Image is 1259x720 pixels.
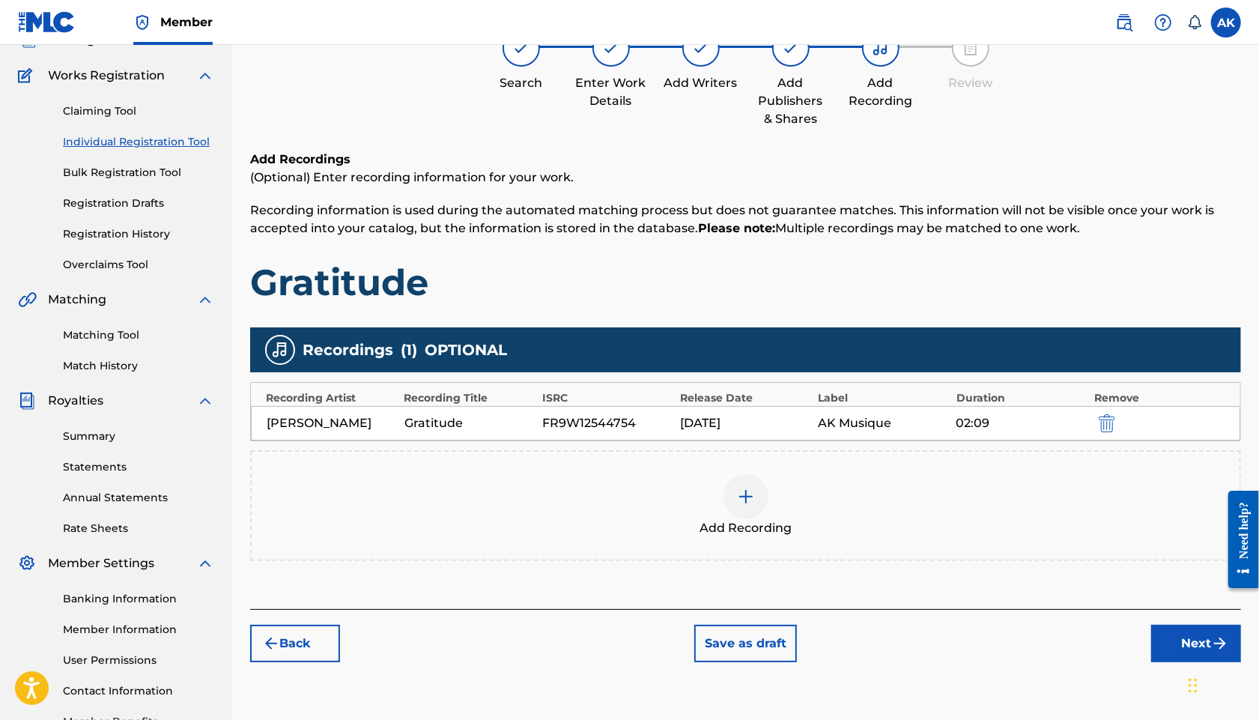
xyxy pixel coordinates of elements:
img: f7272a7cc735f4ea7f67.svg [1211,635,1229,653]
div: Enter Work Details [574,74,649,110]
iframe: Chat Widget [1184,648,1259,720]
span: Recording information is used during the automated matching process but does not guarantee matche... [250,203,1214,235]
img: step indicator icon for Add Publishers & Shares [782,39,800,57]
div: Recording Title [404,390,534,406]
div: Help [1148,7,1178,37]
img: Matching [18,291,37,309]
span: ( 1 ) [401,339,417,361]
span: Member [160,13,213,31]
div: Release Date [680,390,810,406]
div: Recording Artist [266,390,396,406]
span: (Optional) Enter recording information for your work. [250,170,574,184]
a: Claiming Tool [63,103,214,119]
img: Works Registration [18,67,37,85]
div: Widget de chat [1184,648,1259,720]
a: Member Information [63,622,214,638]
div: Duration [956,390,1087,406]
div: User Menu [1211,7,1241,37]
a: User Permissions [63,653,214,668]
img: 7ee5dd4eb1f8a8e3ef2f.svg [262,635,280,653]
div: [PERSON_NAME] [267,414,397,432]
span: Add Recording [700,519,792,537]
img: step indicator icon for Add Recording [872,39,890,57]
iframe: Resource Center [1217,479,1259,599]
img: Top Rightsholder [133,13,151,31]
div: AK Musique [819,414,949,432]
a: Overclaims Tool [63,257,214,273]
div: [DATE] [680,414,810,432]
img: Royalties [18,392,36,410]
a: Matching Tool [63,327,214,343]
img: search [1115,13,1133,31]
img: 12a2ab48e56ec057fbd8.svg [1099,414,1115,432]
div: Add Recording [843,74,918,110]
img: expand [196,392,214,410]
a: Statements [63,459,214,475]
a: Rate Sheets [63,521,214,536]
img: recording [271,341,289,359]
img: step indicator icon for Enter Work Details [602,39,620,57]
a: Annual Statements [63,490,214,506]
span: Royalties [48,392,103,410]
a: Registration History [63,226,214,242]
div: Search [484,74,559,92]
div: ISRC [542,390,673,406]
a: Match History [63,358,214,374]
a: Summary [63,429,214,444]
img: step indicator icon for Review [962,39,980,57]
img: step indicator icon for Search [512,39,530,57]
strong: Please note: [698,221,775,235]
img: Member Settings [18,554,36,572]
div: Notifications [1187,15,1202,30]
span: OPTIONAL [425,339,507,361]
span: Member Settings [48,554,154,572]
div: Gratitude [404,414,535,432]
a: CatalogCatalog [18,31,95,49]
img: add [737,488,755,506]
div: Label [819,390,949,406]
div: Review [933,74,1008,92]
img: help [1154,13,1172,31]
div: Remove [1095,390,1225,406]
span: Works Registration [48,67,165,85]
img: step indicator icon for Add Writers [692,39,710,57]
a: Banking Information [63,591,214,607]
img: MLC Logo [18,11,76,33]
img: expand [196,291,214,309]
a: Registration Drafts [63,196,214,211]
button: Back [250,625,340,662]
button: Next [1151,625,1241,662]
img: expand [196,554,214,572]
span: Recordings [303,339,393,361]
span: Matching [48,291,106,309]
div: Glisser [1189,663,1198,708]
button: Save as draft [694,625,797,662]
div: Add Writers [664,74,738,92]
a: Bulk Registration Tool [63,165,214,181]
img: expand [196,67,214,85]
a: Individual Registration Tool [63,134,214,150]
div: Add Publishers & Shares [753,74,828,128]
a: Contact Information [63,683,214,699]
h1: Gratitude [250,260,1241,305]
a: Public Search [1109,7,1139,37]
h6: Add Recordings [250,151,1241,169]
div: FR9W12544754 [542,414,673,432]
div: 02:09 [956,414,1087,432]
